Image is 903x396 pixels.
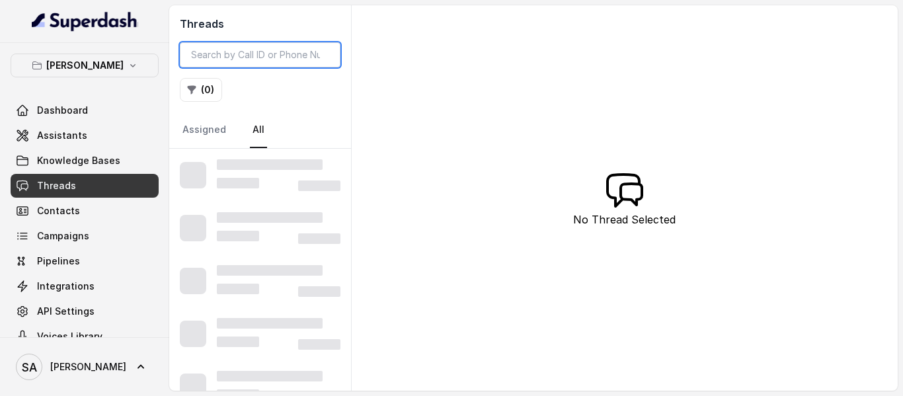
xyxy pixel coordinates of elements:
span: Threads [37,179,76,192]
button: (0) [180,78,222,102]
a: Integrations [11,274,159,298]
img: light.svg [32,11,138,32]
a: API Settings [11,299,159,323]
span: Dashboard [37,104,88,117]
a: Voices Library [11,325,159,348]
a: Assigned [180,112,229,148]
span: [PERSON_NAME] [50,360,126,374]
a: Pipelines [11,249,159,273]
a: Threads [11,174,159,198]
a: Knowledge Bases [11,149,159,173]
span: API Settings [37,305,95,318]
span: Knowledge Bases [37,154,120,167]
a: All [250,112,267,148]
a: Campaigns [11,224,159,248]
a: Dashboard [11,99,159,122]
span: Voices Library [37,330,102,343]
a: Assistants [11,124,159,147]
span: Pipelines [37,255,80,268]
button: [PERSON_NAME] [11,54,159,77]
a: Contacts [11,199,159,223]
h2: Threads [180,16,340,32]
nav: Tabs [180,112,340,148]
span: Contacts [37,204,80,218]
p: No Thread Selected [573,212,676,227]
p: [PERSON_NAME] [46,58,124,73]
span: Integrations [37,280,95,293]
a: [PERSON_NAME] [11,348,159,385]
text: SA [22,360,37,374]
span: Campaigns [37,229,89,243]
input: Search by Call ID or Phone Number [180,42,340,67]
span: Assistants [37,129,87,142]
